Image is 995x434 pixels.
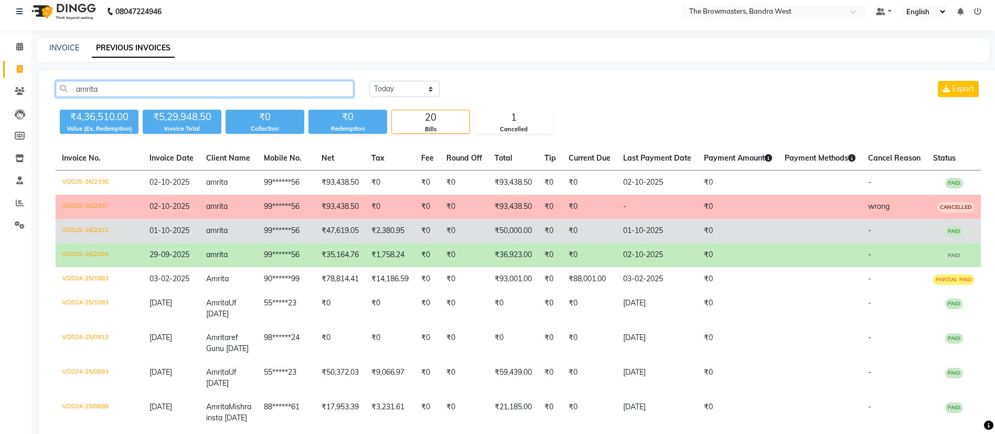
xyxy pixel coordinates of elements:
[562,171,617,195] td: ₹0
[392,110,469,125] div: 20
[440,361,488,395] td: ₹0
[56,195,143,219] td: V/2025-26/2337
[415,219,440,243] td: ₹0
[623,153,691,163] span: Last Payment Date
[538,361,562,395] td: ₹0
[937,202,975,213] span: CANCELLED
[143,124,221,133] div: Invoice Total
[206,153,250,163] span: Client Name
[868,226,871,235] span: -
[149,226,189,235] span: 01-10-2025
[415,361,440,395] td: ₹0
[945,403,963,413] span: PAID
[868,177,871,187] span: -
[415,243,440,267] td: ₹0
[315,195,365,219] td: ₹93,438.50
[149,333,172,342] span: [DATE]
[868,274,871,283] span: -
[488,243,538,267] td: ₹36,923.00
[440,326,488,361] td: ₹0
[945,226,963,237] span: PAID
[933,274,975,285] span: PARTIAL PAID
[488,291,538,326] td: ₹0
[365,291,415,326] td: ₹0
[49,43,79,52] a: INVOICE
[698,326,778,361] td: ₹0
[538,326,562,361] td: ₹0
[475,125,552,134] div: Cancelled
[56,291,143,326] td: V/2024-25/1093
[56,219,143,243] td: V/2025-26/2321
[617,291,698,326] td: [DATE]
[488,326,538,361] td: ₹0
[206,226,228,235] span: amrita
[945,178,963,188] span: PAID
[488,267,538,291] td: ₹93,001.00
[704,153,772,163] span: Payment Amount
[562,195,617,219] td: ₹0
[488,195,538,219] td: ₹93,438.50
[206,177,228,187] span: amrita
[538,267,562,291] td: ₹0
[562,219,617,243] td: ₹0
[415,291,440,326] td: ₹0
[617,171,698,195] td: 02-10-2025
[440,171,488,195] td: ₹0
[149,153,194,163] span: Invoice Date
[868,250,871,259] span: -
[415,195,440,219] td: ₹0
[315,219,365,243] td: ₹47,619.05
[56,326,143,361] td: V/2024-25/0913
[315,267,365,291] td: ₹78,814.41
[149,367,172,377] span: [DATE]
[315,291,365,326] td: ₹0
[365,395,415,430] td: ₹3,231.61
[698,171,778,195] td: ₹0
[617,326,698,361] td: [DATE]
[365,195,415,219] td: ₹0
[315,243,365,267] td: ₹35,164.76
[544,153,556,163] span: Tip
[308,110,387,124] div: ₹0
[562,267,617,291] td: ₹88,001.00
[562,326,617,361] td: ₹0
[440,243,488,267] td: ₹0
[617,395,698,430] td: [DATE]
[322,153,334,163] span: Net
[315,395,365,430] td: ₹17,953.39
[617,243,698,267] td: 02-10-2025
[365,326,415,361] td: ₹0
[149,250,189,259] span: 29-09-2025
[415,395,440,430] td: ₹0
[415,171,440,195] td: ₹0
[440,195,488,219] td: ₹0
[308,124,387,133] div: Redemption
[206,333,229,342] span: Amrita
[538,195,562,219] td: ₹0
[938,81,979,97] button: Export
[371,153,384,163] span: Tax
[617,361,698,395] td: [DATE]
[56,81,354,97] input: Search by Name/Mobile/Email/Invoice No
[562,395,617,430] td: ₹0
[226,110,304,124] div: ₹0
[952,84,974,93] span: Export
[315,171,365,195] td: ₹93,438.50
[945,299,963,309] span: PAID
[315,326,365,361] td: ₹0
[226,124,304,133] div: Collection
[206,274,229,283] span: Amrita
[206,367,229,377] span: Amrita
[365,219,415,243] td: ₹2,380.95
[92,39,175,58] a: PREVIOUS INVOICES
[206,250,228,259] span: amrita
[56,395,143,430] td: V/2024-25/0688
[617,267,698,291] td: 03-02-2025
[868,202,890,211] span: wrong
[868,153,921,163] span: Cancel Reason
[698,195,778,219] td: ₹0
[538,395,562,430] td: ₹0
[698,267,778,291] td: ₹0
[698,243,778,267] td: ₹0
[206,402,251,422] span: Mishra insta [DATE]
